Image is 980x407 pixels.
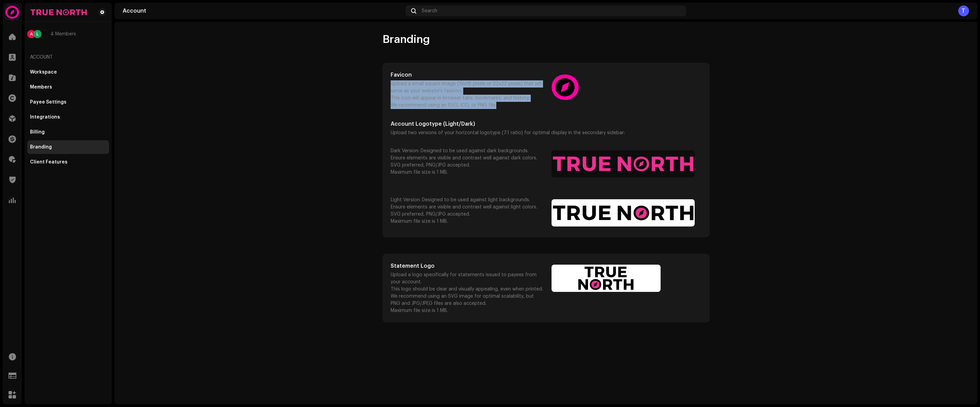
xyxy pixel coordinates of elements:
div: Client Features [30,159,67,165]
p: We recommend using an SVG image for optimal scalability, but PNG and JPG/JPEG files are also acce... [391,293,543,307]
div: Account [123,8,403,14]
div: Workspace [30,69,57,75]
h5: Statement Logo [391,262,543,270]
div: Integrations [30,114,60,120]
img: e78fd41a-a757-4699-bac5-be1eb3095dbf [5,5,19,19]
p: This logo should be clear and visually appealing, even when printed. [391,286,543,293]
p: We recommend using an SVG, ICO, or PNG file. [391,102,543,109]
div: A [27,30,35,38]
re-m-nav-item: Members [27,80,109,94]
p: Dark Version: Designed to be used against dark backgrounds. [391,147,543,155]
re-m-nav-item: Workspace [27,65,109,79]
p: Upload a logo specifically for statements issued to payees from your account. [391,271,543,286]
re-m-nav-item: Branding [27,140,109,154]
span: 4 Members [50,31,76,37]
div: T [958,5,969,16]
div: L [33,30,42,38]
p: Maximum file size is 1 MB. [391,307,543,314]
p: SVG preferred, PNG/JPG accepted. [391,162,543,169]
div: Payee Settings [30,99,66,105]
re-m-nav-item: Client Features [27,155,109,169]
re-a-nav-header: Account [27,49,109,65]
p: Maximum file size is 1 MB. [391,218,543,225]
div: Billing [30,129,45,135]
div: Members [30,84,52,90]
p: Ensure elements are visible and contrast well against dark colors. [391,155,543,162]
h5: Account Logotype (Light/Dark) [391,120,702,128]
re-m-nav-item: Billing [27,125,109,139]
h5: Favicon [391,71,543,79]
p: Upload a small square image (16x16 pixels or 32x32 pixels) that will serve as your website's favi... [391,80,543,95]
re-m-nav-item: Integrations [27,110,109,124]
p: Upload two versions of your horizontal logotype (7:1 ratio) for optimal display in the secondary ... [391,129,702,137]
img: 5abfd83f-0293-4f79-beff-efde5ed0c598 [40,30,48,38]
img: 8b10d31e-0d82-449a-90de-3f034526b4fd [30,8,87,16]
p: This icon will appear in browser tabs, bookmarks, and history. [391,95,543,102]
re-m-nav-item: Payee Settings [27,95,109,109]
div: Branding [30,144,52,150]
span: Branding [382,33,430,46]
p: Maximum file size is 1 MB. [391,169,543,176]
p: Light Version: Designed to be used against light backgrounds. [391,197,543,204]
span: Search [422,8,437,14]
p: SVG preferred, PNG/JPG accepted. [391,211,543,218]
p: Ensure elements are visible and contrast well against light colors. [391,204,543,211]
